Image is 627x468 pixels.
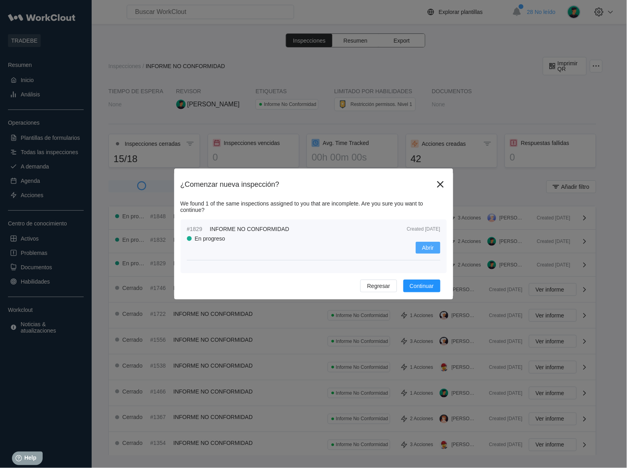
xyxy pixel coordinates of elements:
[422,245,434,251] span: Abrir
[360,280,397,292] button: Regresar
[195,235,225,242] div: En progreso
[181,200,447,213] div: We found 1 of the same inspections assigned to you that are incomplete. Are you sure you want to ...
[210,226,289,232] span: INFORME NO CONFORMIDAD
[187,226,207,232] span: #1829
[410,283,434,289] span: Continuar
[416,242,440,254] button: Abrir
[367,283,390,289] span: Regresar
[181,180,434,189] div: ¿Comenzar nueva inspección?
[403,280,440,292] button: Continuar
[389,226,440,232] div: Created [DATE]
